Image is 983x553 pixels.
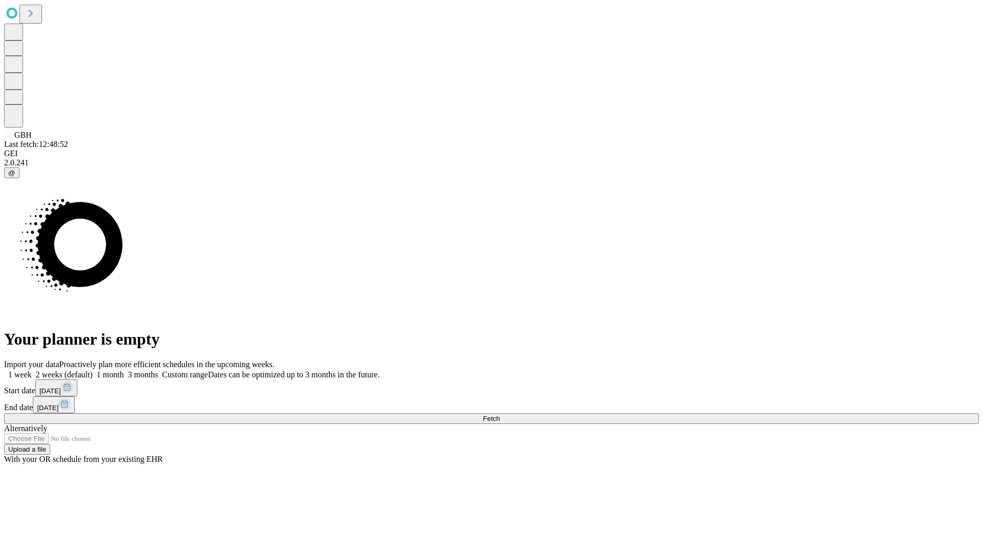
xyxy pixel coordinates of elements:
[4,158,979,167] div: 2.0.241
[35,379,77,396] button: [DATE]
[4,424,47,433] span: Alternatively
[208,370,379,379] span: Dates can be optimized up to 3 months in the future.
[33,396,75,413] button: [DATE]
[4,140,68,148] span: Last fetch: 12:48:52
[4,444,50,455] button: Upload a file
[36,370,93,379] span: 2 weeks (default)
[162,370,208,379] span: Custom range
[37,404,58,412] span: [DATE]
[128,370,158,379] span: 3 months
[8,169,15,177] span: @
[8,370,32,379] span: 1 week
[4,360,59,369] span: Import your data
[39,387,61,395] span: [DATE]
[97,370,124,379] span: 1 month
[59,360,274,369] span: Proactively plan more efficient schedules in the upcoming weeks.
[4,455,163,463] span: With your OR schedule from your existing EHR
[4,167,19,178] button: @
[483,415,500,422] span: Fetch
[4,149,979,158] div: GEI
[14,131,32,139] span: GBH
[4,396,979,413] div: End date
[4,330,979,349] h1: Your planner is empty
[4,379,979,396] div: Start date
[4,413,979,424] button: Fetch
